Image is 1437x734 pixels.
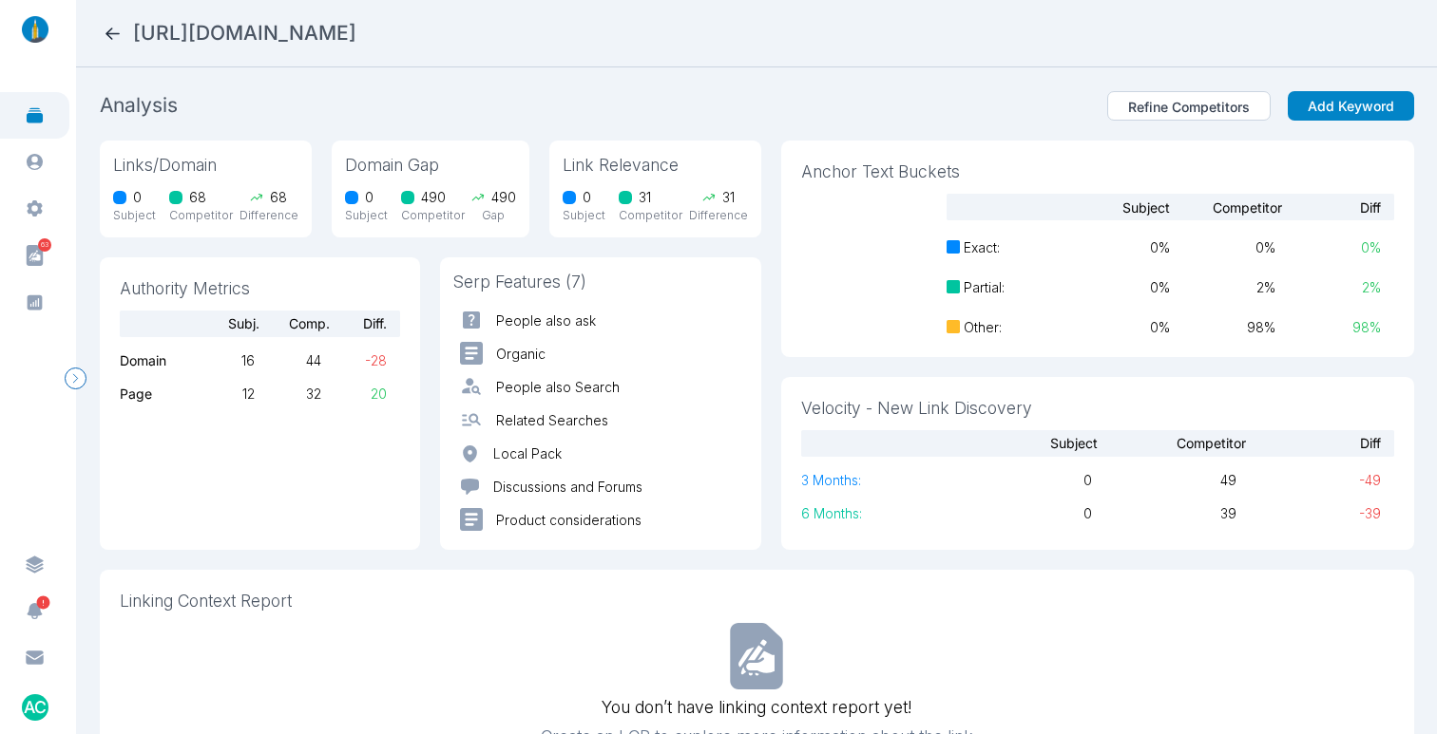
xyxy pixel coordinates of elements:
[321,384,388,404] span: 20
[1170,237,1275,257] span: 0 %
[964,277,1005,297] span: Partial :
[113,207,156,224] p: Subject
[1288,91,1414,122] button: Add Keyword
[964,317,1002,337] span: Other :
[1282,198,1394,217] span: Diff
[689,207,748,224] p: Difference
[639,187,651,207] span: 31
[493,477,642,497] p: Discussions and Forums
[496,410,608,430] p: Related Searches
[15,16,55,43] img: linklaunch_small.2ae18699.png
[1065,237,1171,257] span: 0 %
[1275,277,1381,297] span: 2 %
[948,470,1093,490] span: 0
[496,377,620,397] p: People also Search
[496,510,642,530] p: Product considerations
[120,350,189,370] p: Domain
[491,187,516,207] span: 490
[38,238,51,252] span: 63
[964,237,1000,257] span: Exact :
[1098,433,1246,453] span: Competitor
[949,433,1098,453] span: Subject
[113,154,298,178] span: Links/Domain
[1236,470,1381,490] span: -49
[1275,317,1381,337] span: 98 %
[1059,198,1171,217] span: Subject
[189,350,256,370] span: 16
[321,350,388,370] span: -28
[330,313,400,333] span: Diff.
[401,207,465,224] p: Competitor
[345,154,516,178] span: Domain Gap
[602,696,911,720] p: You don’t have linking context report yet!
[259,313,330,333] span: Comp.
[270,187,287,207] span: 68
[120,277,401,301] span: Authority Metrics
[801,160,1394,184] span: Anchor Text Buckets
[133,20,356,47] h2: https://justselfstorage.com/self-storage-units/il/joliet
[948,503,1093,523] span: 0
[563,207,605,224] p: Subject
[255,384,321,404] span: 32
[189,187,206,207] span: 68
[563,154,748,178] span: Link Relevance
[1170,317,1275,337] span: 98 %
[100,92,178,119] h2: Analysis
[1170,277,1275,297] span: 2 %
[1107,91,1271,122] button: Refine Competitors
[1236,503,1381,523] span: -39
[801,470,948,490] p: 3 Months:
[1170,198,1282,217] span: Competitor
[1092,470,1236,490] span: 49
[120,384,189,404] p: Page
[1275,237,1381,257] span: 0 %
[255,350,321,370] span: 44
[1065,317,1171,337] span: 0 %
[169,207,233,224] p: Competitor
[801,503,948,523] p: 6 Months:
[239,207,298,224] p: Difference
[482,207,505,224] p: Gap
[345,207,388,224] p: Subject
[453,271,747,294] span: Serp Features (7)
[619,207,682,224] p: Competitor
[722,187,735,207] span: 31
[120,590,1394,613] span: Linking Context Report
[583,187,591,207] span: 0
[493,443,562,463] p: Local Pack
[189,313,259,333] span: Subj.
[1092,503,1236,523] span: 39
[189,384,256,404] span: 12
[496,344,546,364] p: Organic
[1065,277,1171,297] span: 0 %
[133,187,142,207] span: 0
[1246,433,1394,453] span: Diff
[365,187,374,207] span: 0
[421,187,446,207] span: 490
[496,311,596,330] p: People also ask
[801,397,1394,421] span: Velocity - New Link Discovery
